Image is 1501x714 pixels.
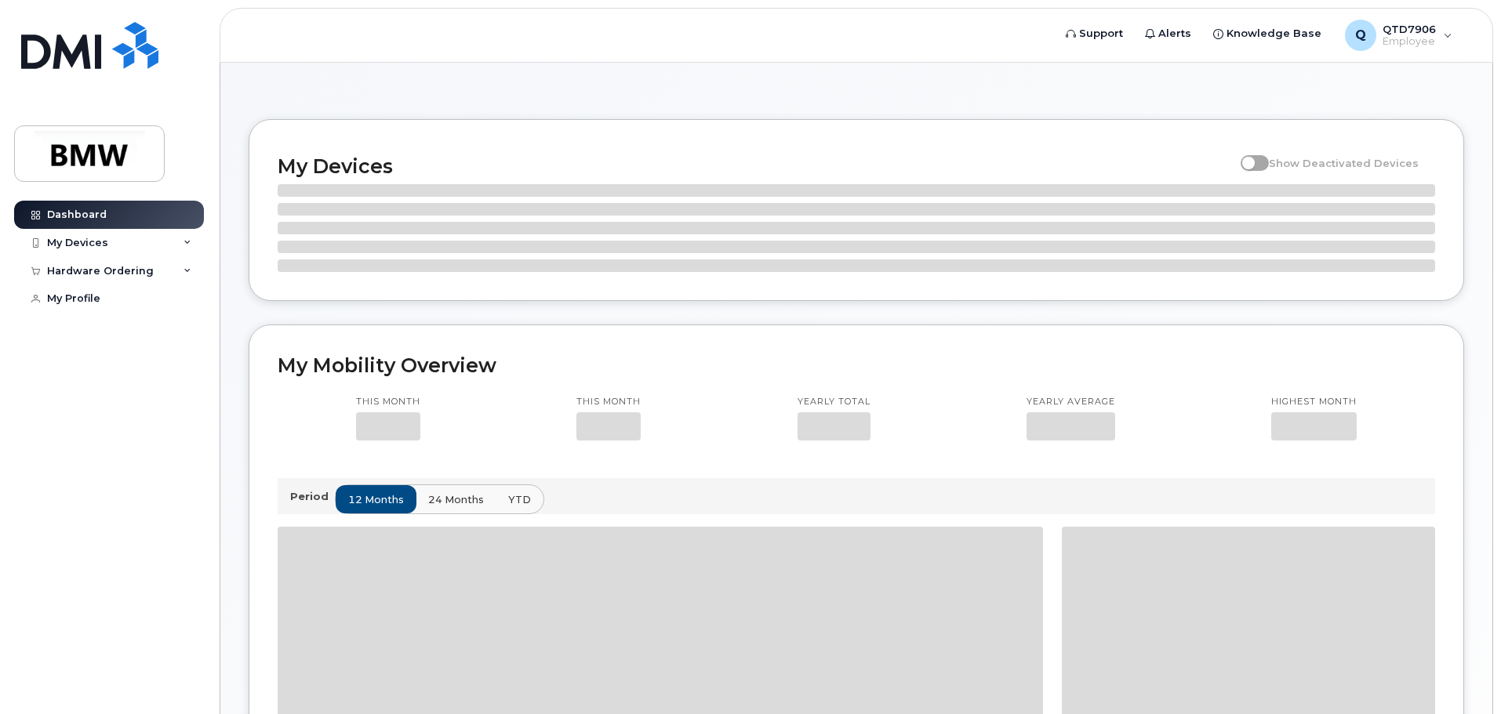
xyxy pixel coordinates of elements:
input: Show Deactivated Devices [1241,148,1253,161]
p: Period [290,489,335,504]
p: Highest month [1271,396,1357,408]
p: Yearly total [798,396,870,408]
p: Yearly average [1027,396,1115,408]
h2: My Mobility Overview [278,353,1435,377]
h2: My Devices [278,154,1233,178]
span: 24 months [428,492,484,507]
p: This month [576,396,641,408]
span: YTD [508,492,531,507]
p: This month [356,396,420,408]
span: Show Deactivated Devices [1269,157,1419,169]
